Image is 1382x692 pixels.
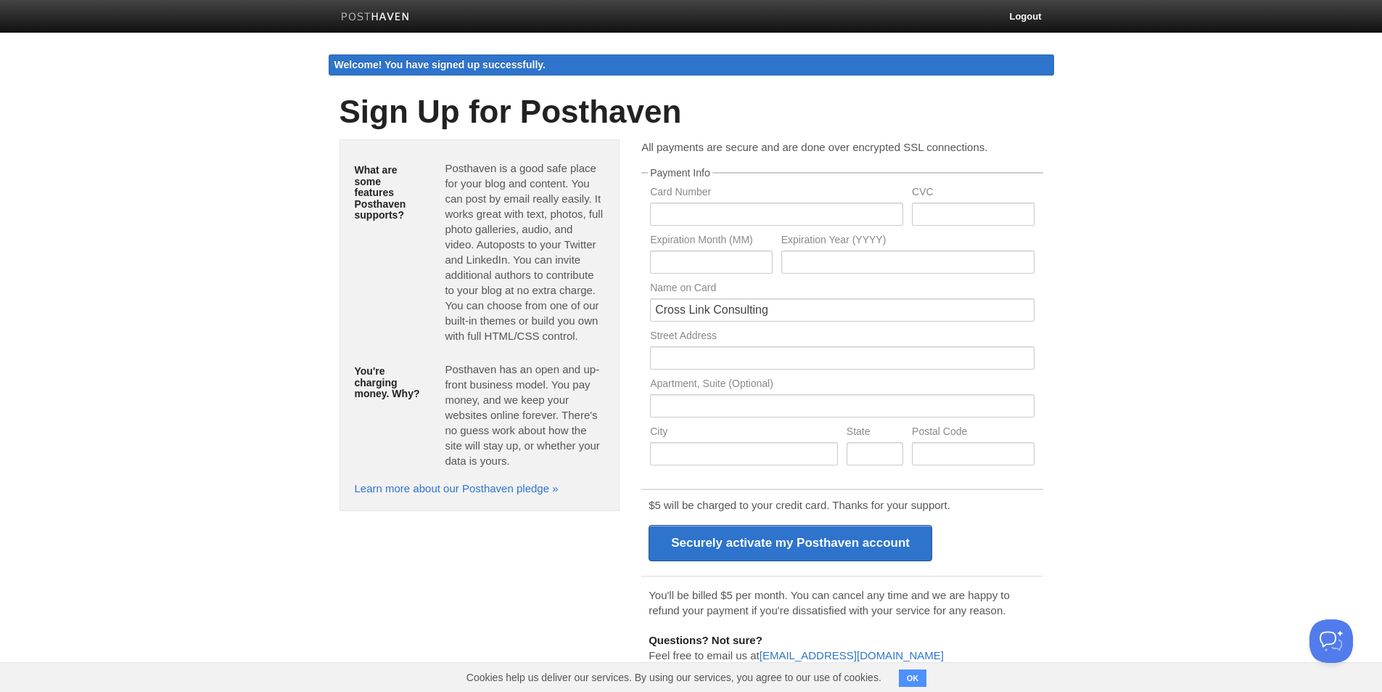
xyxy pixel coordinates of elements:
[329,54,1054,76] div: Welcome! You have signed up successfully.
[760,649,944,662] a: [EMAIL_ADDRESS][DOMAIN_NAME]
[649,632,1035,663] p: Feel free to email us at
[649,587,1035,618] p: You'll be billed $5 per month. You can cancel any time and we are happy to refund your payment if...
[445,362,604,468] p: Posthaven has an open and up-front business model. You pay money, and we keep your websites onlin...
[445,160,604,343] p: Posthaven is a good safe place for your blog and content. You can post by email really easily. It...
[650,426,838,440] label: City
[355,482,559,494] a: Learn more about our Posthaven pledge »
[641,139,1042,155] p: All payments are secure and are done over encrypted SSL connections.
[650,282,1034,296] label: Name on Card
[341,12,410,23] img: Posthaven-bar
[452,663,896,692] span: Cookies help us deliver our services. By using our services, you agree to our use of cookies.
[355,165,424,221] h5: What are some features Posthaven supports?
[649,525,932,561] input: Securely activate my Posthaven account
[649,634,762,646] b: Questions? Not sure?
[912,187,1034,200] label: CVC
[899,669,927,687] button: OK
[650,235,772,248] label: Expiration Month (MM)
[781,235,1035,248] label: Expiration Year (YYYY)
[355,366,424,399] h5: You're charging money. Why?
[648,168,712,178] legend: Payment Info
[340,94,1043,129] h1: Sign Up for Posthaven
[649,497,1035,513] p: $5 will be charged to your credit card. Thanks for your support.
[912,426,1034,440] label: Postal Code
[847,426,903,440] label: State
[650,330,1034,344] label: Street Address
[650,187,903,200] label: Card Number
[650,378,1034,392] label: Apartment, Suite (Optional)
[1309,619,1353,663] iframe: Help Scout Beacon - Open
